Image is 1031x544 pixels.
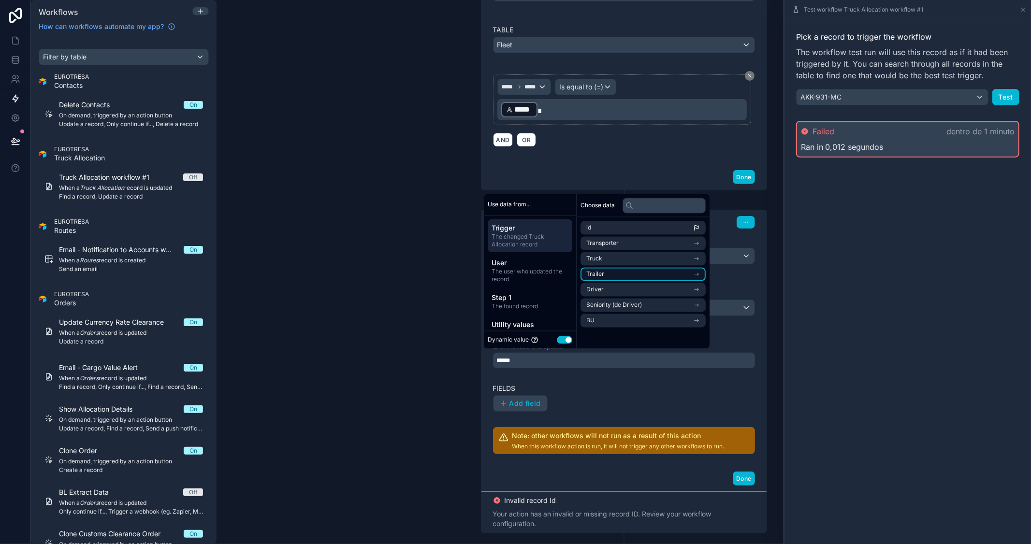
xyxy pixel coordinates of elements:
span: Use data from... [488,200,531,208]
span: Clone Customs Clearance Order [59,529,172,539]
span: Test workflow Truck Allocation workflow #1 [804,6,923,14]
span: Update Currency Rate Clearance [59,317,175,327]
span: On demand, triggered by an action button [59,112,203,119]
span: Step 1 [492,293,568,302]
span: Pick a record to trigger the workflow [796,31,1019,43]
span: Trigger [492,223,568,233]
span: Filter by table [43,53,87,61]
button: Is equal to (=) [555,79,616,95]
span: Invalid record Id [505,496,556,505]
p: When this workflow action is run, it will not trigger any other workflows to run. [512,443,725,450]
span: Is equal to (=) [559,82,603,92]
button: Fleet [493,37,755,53]
button: Add field [494,396,547,411]
span: Choose data [581,201,615,209]
img: Airtable Logo [39,223,46,230]
span: Ran in [801,141,823,153]
a: Clone OrderOnOn demand, triggered by an action buttonCreate a record [39,440,209,480]
button: Filter by table [39,49,209,65]
p: dentro de 1 minuto [946,126,1015,137]
span: User [492,258,568,268]
em: Orders [80,374,99,382]
div: On [189,447,197,455]
span: When a record is updated [59,184,203,192]
div: On [189,318,197,326]
span: Failed [813,126,834,137]
span: 0,012 segundos [825,141,883,153]
span: The user who updated the record [492,268,568,283]
span: When a record is updated [59,499,203,507]
div: On [189,530,197,538]
span: Email - Cargo Value Alert [59,363,149,372]
span: AKK-931-MC [800,92,842,102]
span: Update a record, Find a record, Send a push notification [59,425,203,432]
em: Truck Allocation [80,184,124,191]
label: Fields [493,384,755,393]
div: On [189,101,197,109]
span: Add field [509,399,541,408]
div: On [189,405,197,413]
span: Only continue if..., Trigger a webhook (eg. Zapier, Make) [59,508,203,515]
span: Contacts [54,81,89,90]
span: Update a record [59,338,203,345]
a: Email - Cargo Value AlertOnWhen aOrdersrecord is updatedFind a record, Only continue if..., Find ... [39,357,209,397]
img: Airtable Logo [39,150,46,158]
span: Utility values [492,320,568,329]
span: EUROTRESA [54,145,105,153]
span: Email - Notification to Accounts when a Route is created [59,245,184,255]
div: scrollable content [484,215,576,330]
a: Email - Notification to Accounts when a Route is createdOnWhen aRoutesrecord is createdSend an email [39,239,209,279]
img: Airtable Logo [39,78,46,86]
span: On demand, triggered by an action button [59,416,203,424]
span: Find a record, Only continue if..., Find a record, Send an email [59,383,203,391]
span: EUROTRESA [54,218,89,226]
div: scrollable content [31,37,217,544]
button: Done [733,170,755,184]
button: AKK-931-MC [796,89,988,105]
button: Test [992,89,1019,105]
span: When a record is created [59,257,203,264]
h2: Note: other workflows will not run as a result of this action [512,431,725,441]
span: Orders [54,298,89,308]
span: Values to help with actions [492,329,568,337]
span: Clone Order [59,446,109,456]
span: The changed Truck Allocation record [492,233,568,248]
span: Fleet [497,40,513,50]
span: Truck Allocation workflow #1 [59,172,161,182]
span: Update a record, Only continue if..., Delete a record [59,120,203,128]
span: Create a record [59,466,203,474]
div: Off [189,488,197,496]
span: Truck Allocation [54,153,105,163]
div: Off [189,173,197,181]
span: Dynamic value [488,336,529,344]
a: Truck Allocation workflow #1OffWhen aTruck Allocationrecord is updatedFind a record, Update a record [39,167,209,206]
div: On [189,246,197,254]
span: OR [520,136,533,143]
span: EUROTRESA [54,73,89,81]
label: Table [493,25,755,35]
span: Send an email [59,265,203,273]
button: OR [517,133,536,147]
em: Orders [80,499,99,506]
img: Airtable Logo [39,295,46,303]
em: Orders [80,329,99,336]
a: BL Extract DataOffWhen aOrdersrecord is updatedOnly continue if..., Trigger a webhook (eg. Zapier... [39,482,209,521]
button: AND [493,133,513,147]
span: BL Extract Data [59,487,120,497]
a: Update Currency Rate ClearanceOnWhen aOrdersrecord is updatedUpdate a record [39,312,209,351]
button: Add field [493,395,548,412]
span: Find a record, Update a record [59,193,203,200]
span: The workflow test run will use this record as if it had been triggered by it. You can search thro... [796,46,1019,81]
span: The found record [492,302,568,310]
span: Show Allocation Details [59,404,144,414]
a: How can workflows automate my app? [35,22,179,31]
span: Workflows [39,7,78,17]
span: Delete Contacts [59,100,121,110]
span: When a record is updated [59,374,203,382]
a: Delete ContactsOnOn demand, triggered by an action buttonUpdate a record, Only continue if..., De... [39,94,209,134]
em: Routes [80,257,99,264]
a: Show Allocation DetailsOnOn demand, triggered by an action buttonUpdate a record, Find a record, ... [39,399,209,438]
span: When a record is updated [59,329,203,337]
span: On demand, triggered by an action button [59,458,203,465]
div: Your action has an invalid or missing record ID. Review your workflow configuration. [493,509,755,529]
